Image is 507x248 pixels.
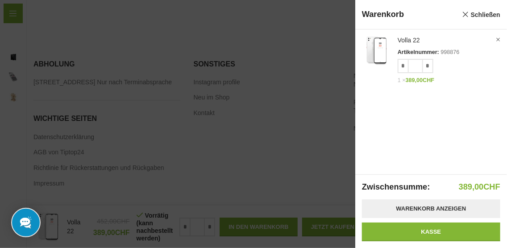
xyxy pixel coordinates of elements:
[462,9,500,20] a: Schließen
[459,182,500,191] bdi: 389,00
[362,199,500,218] a: Warenkorb anzeigen
[362,223,500,241] a: Kasse
[484,182,500,191] span: CHF
[355,29,507,87] a: Anzeigen
[362,9,457,20] span: Warenkorb
[409,59,422,73] input: Produktmenge
[494,35,503,44] a: Volla 22 aus dem Warenkorb entfernen
[362,182,430,193] strong: Zwischensumme:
